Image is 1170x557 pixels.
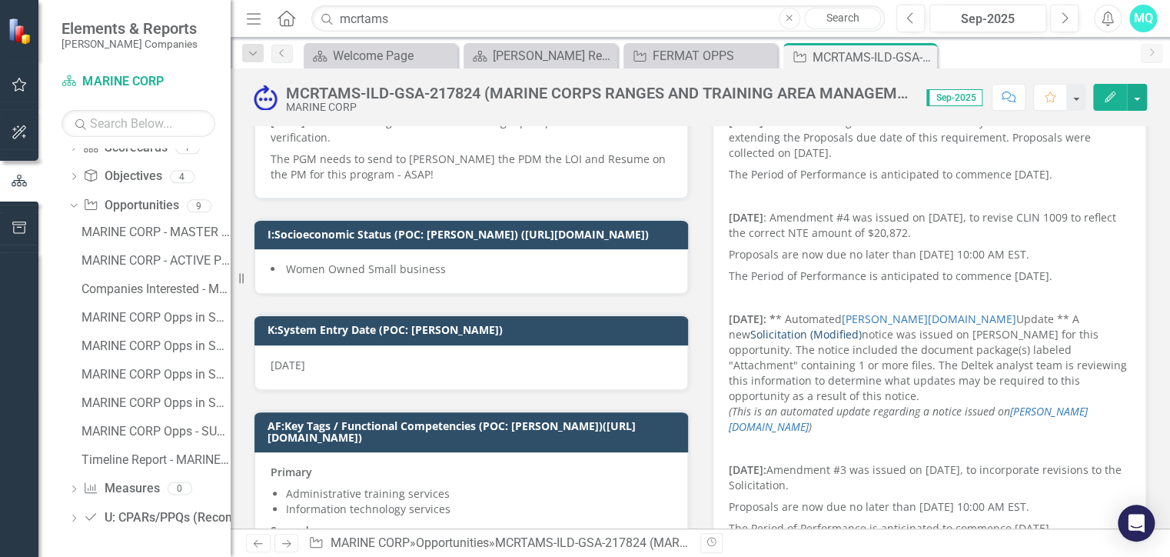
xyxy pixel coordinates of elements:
a: MARINE CORP Opps in STEP 1 [78,334,231,359]
a: MARINE CORP - ACTIVE PROGRAMS [78,248,231,273]
a: MARINE CORP - MASTER LIST [78,220,231,245]
span: Sep-2025 [926,89,982,106]
input: Search Below... [61,110,215,137]
p: Proposals are now due no later than [DATE] 10:00 AM EST. [729,496,1130,518]
div: MARINE CORP Opps in STEP 0 [81,311,231,325]
span: Women Owned Small business [286,262,446,276]
a: Timeline Report - MARINE CORP [78,448,231,472]
a: MARINE CORP [61,73,215,91]
button: Sep-2025 [929,5,1046,32]
p: The PGM needs to send to [PERSON_NAME] the PDM the LOI and Resume on the PM for this program - ASAP! [271,148,672,182]
em: ) [809,419,812,434]
a: MARINE CORP Opps in STEP 2 [78,362,231,387]
strong: [DATE]: * [729,312,776,326]
div: Sep-2025 [935,10,1041,28]
strong: Primary [271,465,312,479]
div: [PERSON_NAME] Report Dashboard [493,46,613,65]
div: Timeline Report - MARINE CORP [81,453,231,467]
div: MCRTAMS-ILD-GSA-217824 (MARINE CORPS RANGES AND TRAINING AREA MANAGEMENT SYSTEMS) [813,48,933,67]
div: MARINE CORP - ACTIVE PROGRAMS [81,254,231,268]
a: Objectives [83,168,161,185]
p: The Period of Performance is anticipated to commence [DATE]. [729,518,1130,539]
div: 1 [175,141,200,154]
p: Proposals are now due no later than [DATE] 10:00 AM EST. [729,244,1130,265]
a: MARINE CORP [331,535,410,550]
a: [PERSON_NAME] Report Dashboard [467,46,613,65]
div: MARINE CORP Opps - SUBMITTED [81,425,231,439]
p: I need a meeting with the Partners to get past performance verification. [271,115,672,148]
div: Open Intercom Messenger [1118,505,1155,542]
a: MARINE CORP Opps - SUBMITTED [78,419,231,444]
img: Submitted [254,85,278,110]
li: Information technology services [286,502,672,517]
li: Administrative training services [286,486,672,502]
h3: AF:Key Tags / Functional Competencies (POC: [PERSON_NAME])([URL][DOMAIN_NAME]) [268,420,680,444]
div: MARINE CORP Opps in STEP 1 [81,339,231,353]
a: MARINE CORP Opps in STEP 0 [78,305,231,330]
p: Amendment #3 was issued on [DATE], to incorporate revisions to the Solicitation. [729,459,1130,496]
a: FERMAT OPPS [627,46,773,65]
p: : Amendment #4 was issued on [DATE], to revise CLIN 1009 to reflect the correct NTE amount of $20... [729,207,1130,244]
div: MARINE CORP Opps in STEP 3 [81,396,231,410]
div: MARINE CORP - MASTER LIST [81,225,231,239]
em: (This is an automated update regarding a notice issued on [729,404,1010,419]
strong: [DATE] [729,115,763,129]
div: 0 [168,482,192,495]
strong: [DATE]: [729,462,766,477]
strong: [DATE] [729,210,763,225]
span: Elements & Reports [61,19,198,38]
img: ClearPoint Strategy [8,17,35,44]
p: * Automated Update ** A new notice was issued on [PERSON_NAME] for this opportunity. The notice i... [729,309,1130,438]
a: Search [804,8,881,29]
a: Companies Interested - MARINE CORP [78,277,231,302]
h3: I:Socioeconomic Status (POC: [PERSON_NAME]) ([URL][DOMAIN_NAME]) [268,228,680,240]
a: Opportunities [416,535,489,550]
strong: Secondary [271,523,326,538]
a: U: CPARs/PPQs (Recommended T0/T1/T2/T3) [83,509,361,527]
div: Companies Interested - MARINE CORP [81,282,231,296]
small: [PERSON_NAME] Companies [61,38,198,50]
h3: K:System Entry Date (POC: [PERSON_NAME]) [268,324,680,335]
div: MARINE CORP Opps in STEP 2 [81,368,231,382]
div: 9 [187,199,211,212]
a: MARINE CORP Opps in STEP 3 [78,391,231,415]
div: 4 [170,170,194,183]
a: Measures [83,480,159,498]
div: MCRTAMS-ILD-GSA-217824 (MARINE CORPS RANGES AND TRAINING AREA MANAGEMENT SYSTEMS) [286,85,911,102]
a: Welcome Page [307,46,454,65]
div: MARINE CORP [286,102,911,113]
p: The Period of Performance is anticipated to commence [DATE]. [729,265,1130,287]
p: The Period of Performance is anticipated to commence [DATE]. [729,164,1130,185]
strong: [DATE] [271,115,305,129]
div: MCRTAMS-ILD-GSA-217824 (MARINE CORPS RANGES AND TRAINING AREA MANAGEMENT SYSTEMS) [495,535,1059,550]
a: [PERSON_NAME][DOMAIN_NAME] [842,312,1016,326]
div: FERMAT OPPS [653,46,773,65]
a: [PERSON_NAME][DOMAIN_NAME] [729,404,1088,434]
div: » » [308,535,688,552]
span: [DATE] [271,358,305,372]
div: Welcome Page [333,46,454,65]
a: Solicitation (Modified) [750,327,862,342]
button: MQ [1129,5,1157,32]
a: Opportunities [83,197,178,215]
p: : The Contracting Office has not issued any further Modifications extending the Proposals due dat... [729,115,1130,164]
input: Search ClearPoint... [311,5,885,32]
